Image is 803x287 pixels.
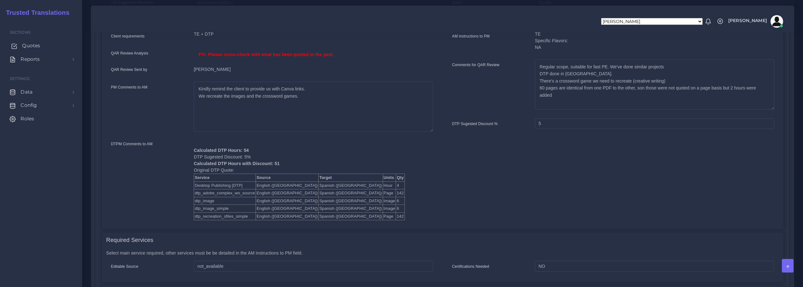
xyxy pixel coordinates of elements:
td: Spanish ([GEOGRAPHIC_DATA]) [319,189,383,197]
td: dtp_recreation_sfiles_simple [194,212,256,220]
p: TE Specific Flavors: NA [535,31,774,51]
span: Settings [10,76,30,81]
a: Roles [5,112,77,125]
span: Reports [21,56,40,63]
a: Quotes [5,39,77,52]
td: Spanish ([GEOGRAPHIC_DATA]) [319,212,383,220]
div: DTP Sugested Discount: 5% Original DTP Quote: [189,141,438,220]
span: Data [21,89,32,95]
h2: Trusted Translations [2,9,69,16]
td: Page [383,189,396,197]
td: dtp_image [194,197,256,205]
td: Hour [383,181,396,189]
label: PM Comments to AM [111,84,148,90]
label: Client requirements [111,33,145,39]
p: Select main service required, other services must be be detailed in the AM instructions to PM field. [106,250,779,256]
td: Page [383,212,396,220]
a: Reports [5,53,77,66]
a: Trusted Translations [2,8,69,18]
p: [PERSON_NAME] [194,66,433,73]
td: dtp_image_simple [194,205,256,213]
label: DTP Sugested Discount % [452,121,498,127]
td: 6 [396,205,404,213]
th: Source [256,174,319,182]
td: English ([GEOGRAPHIC_DATA]) [256,205,319,213]
label: AM instructions to PM [452,33,490,39]
td: English ([GEOGRAPHIC_DATA]) [256,189,319,197]
label: QAR Review Sent by [111,67,147,72]
label: QAR Review Analysis [111,50,149,56]
label: Comments for QAR Review [452,62,499,68]
b: Calculated DTP Hours with Discount: 51 [194,161,280,166]
td: Spanish ([GEOGRAPHIC_DATA]) [319,197,383,205]
td: English ([GEOGRAPHIC_DATA]) [256,212,319,220]
span: Config [21,102,37,109]
label: DTPM Comments to AM [111,141,153,147]
td: 6 [396,197,404,205]
label: Certifications Needed [452,264,489,269]
td: English ([GEOGRAPHIC_DATA]) [256,197,319,205]
td: Spanish ([GEOGRAPHIC_DATA]) [319,181,383,189]
td: Desktop Publishing [DTP] [194,181,256,189]
td: Image [383,197,396,205]
td: dtp_adobe_complex_wo_source [194,189,256,197]
td: 142 [396,212,404,220]
th: Qty [396,174,404,182]
th: Target [319,174,383,182]
th: Units [383,174,396,182]
b: Calculated DTP Hours: 54 [194,148,249,153]
a: Data [5,85,77,99]
p: TE + DTP [194,31,433,37]
textarea: Regular scope, suitable for fast PE. We've done similar projects DTP done in [GEOGRAPHIC_DATA]. T... [535,60,774,110]
textarea: Kindly remind the client to provide us with Canva links. We recreate the images and the crossword... [194,82,433,132]
span: Sections [10,30,31,35]
td: Spanish ([GEOGRAPHIC_DATA]) [319,205,383,213]
span: Quotes [22,42,40,49]
span: [PERSON_NAME] [728,18,767,23]
a: Config [5,99,77,112]
p: FYI. Please cross-check with what has been quoted in the past. [198,51,428,58]
th: Service [194,174,256,182]
h4: Required Services [106,237,153,244]
td: 142 [396,189,404,197]
td: Image [383,205,396,213]
label: Editable Source [111,264,139,269]
td: 4 [396,181,404,189]
span: Roles [21,115,34,122]
img: avatar [771,15,783,28]
td: English ([GEOGRAPHIC_DATA]) [256,181,319,189]
a: [PERSON_NAME]avatar [725,15,785,28]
